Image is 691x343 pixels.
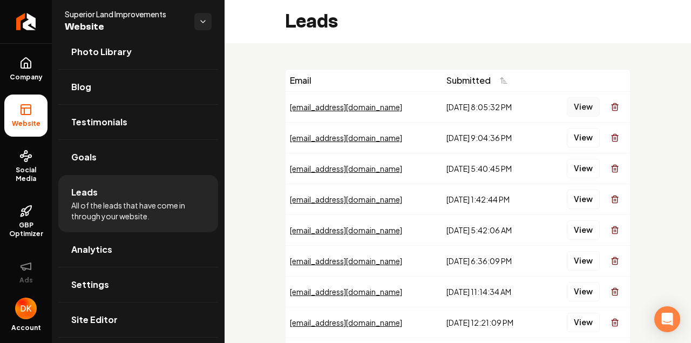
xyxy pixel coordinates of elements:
a: Goals [58,140,218,174]
span: Company [5,73,47,82]
span: Settings [71,278,109,291]
a: Company [4,48,48,90]
a: Photo Library [58,35,218,69]
button: Open user button [15,298,37,319]
span: Submitted [446,74,491,87]
div: Open Intercom Messenger [654,306,680,332]
div: [EMAIL_ADDRESS][DOMAIN_NAME] [290,255,438,266]
button: Ads [4,251,48,293]
a: Social Media [4,141,48,192]
span: Blog [71,80,91,93]
button: View [567,97,600,117]
a: Testimonials [58,105,218,139]
span: All of the leads that have come in through your website. [71,200,205,221]
div: [DATE] 9:04:36 PM [446,132,538,143]
div: [EMAIL_ADDRESS][DOMAIN_NAME] [290,225,438,236]
div: [DATE] 5:42:06 AM [446,225,538,236]
h2: Leads [285,11,338,32]
div: [DATE] 8:05:32 PM [446,102,538,112]
button: View [567,282,600,301]
a: GBP Optimizer [4,196,48,247]
span: Website [65,19,186,35]
span: Site Editor [71,313,118,326]
span: Photo Library [71,45,132,58]
div: Email [290,74,438,87]
span: Leads [71,186,98,199]
div: [DATE] 5:40:45 PM [446,163,538,174]
img: Diane Keranen [15,298,37,319]
span: Goals [71,151,97,164]
span: Social Media [4,166,48,183]
div: [DATE] 11:14:34 AM [446,286,538,297]
a: Site Editor [58,302,218,337]
div: [EMAIL_ADDRESS][DOMAIN_NAME] [290,194,438,205]
button: View [567,220,600,240]
span: Testimonials [71,116,127,129]
div: [DATE] 12:21:09 PM [446,317,538,328]
div: [EMAIL_ADDRESS][DOMAIN_NAME] [290,163,438,174]
button: View [567,313,600,332]
span: Account [11,324,41,332]
div: [EMAIL_ADDRESS][DOMAIN_NAME] [290,317,438,328]
span: Superior Land Improvements [65,9,186,19]
span: Analytics [71,243,112,256]
button: View [567,190,600,209]
span: Ads [15,276,37,285]
a: Blog [58,70,218,104]
div: [EMAIL_ADDRESS][DOMAIN_NAME] [290,286,438,297]
div: [EMAIL_ADDRESS][DOMAIN_NAME] [290,132,438,143]
span: Website [8,119,45,128]
button: Submitted [446,71,514,90]
div: [DATE] 6:36:09 PM [446,255,538,266]
button: View [567,159,600,178]
img: Rebolt Logo [16,13,36,30]
a: Analytics [58,232,218,267]
a: Settings [58,267,218,302]
div: [DATE] 1:42:44 PM [446,194,538,205]
button: View [567,251,600,271]
span: GBP Optimizer [4,221,48,238]
div: [EMAIL_ADDRESS][DOMAIN_NAME] [290,102,438,112]
button: View [567,128,600,147]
